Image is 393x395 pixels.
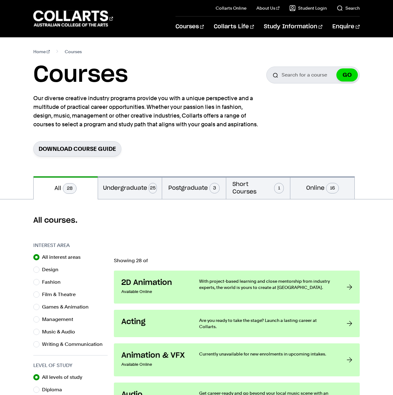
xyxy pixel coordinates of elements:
[121,278,187,287] h3: 2D Animation
[34,176,97,199] button: All28
[121,317,187,327] h3: Acting
[98,176,162,199] button: Undergraduate25
[33,10,113,27] div: Go to homepage
[65,47,82,56] span: Courses
[216,5,246,11] a: Collarts Online
[121,351,187,360] h3: Animation & VFX
[33,61,128,89] h1: Courses
[42,385,67,394] label: Diploma
[114,343,359,376] a: Animation & VFX Available Online Currently unavailable for new enrolments in upcoming intakes.
[42,328,80,336] label: Music & Audio
[33,94,260,129] p: Our diverse creative industry programs provide you with a unique perspective and a multitude of p...
[42,253,86,262] label: All interest areas
[266,67,360,83] input: Search for a course
[199,278,334,290] p: With project-based learning and close mentorship from industry experts, the world is yours to cre...
[42,340,108,349] label: Writing & Communication
[33,216,359,225] h2: All courses.
[42,373,87,382] label: All levels of study
[63,183,77,194] span: 28
[42,303,94,311] label: Games & Animation
[290,176,354,199] button: Online16
[332,16,359,37] a: Enquire
[175,16,204,37] a: Courses
[42,290,81,299] label: Film & Theatre
[33,141,121,156] a: Download Course Guide
[336,68,358,81] button: GO
[33,47,50,56] a: Home
[33,362,108,369] h3: Level of Study
[256,5,279,11] a: About Us
[114,310,359,337] a: Acting Are you ready to take the stage? Launch a lasting career at Collarts.
[226,176,290,199] button: Short Courses1
[274,183,284,193] span: 1
[121,360,187,369] p: Available Online
[214,16,254,37] a: Collarts Life
[42,265,63,274] label: Design
[33,242,108,249] h3: Interest Area
[199,351,334,357] p: Currently unavailable for new enrolments in upcoming intakes.
[114,271,359,304] a: 2D Animation Available Online With project-based learning and close mentorship from industry expe...
[114,258,359,263] p: Showing 28 of
[162,176,226,199] button: Postgraduate3
[326,183,339,193] span: 16
[149,183,157,193] span: 25
[199,317,334,330] p: Are you ready to take the stage? Launch a lasting career at Collarts.
[42,315,78,324] label: Management
[209,183,220,193] span: 3
[337,5,360,11] a: Search
[289,5,327,11] a: Student Login
[42,278,66,286] label: Fashion
[264,16,322,37] a: Study Information
[121,287,187,296] p: Available Online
